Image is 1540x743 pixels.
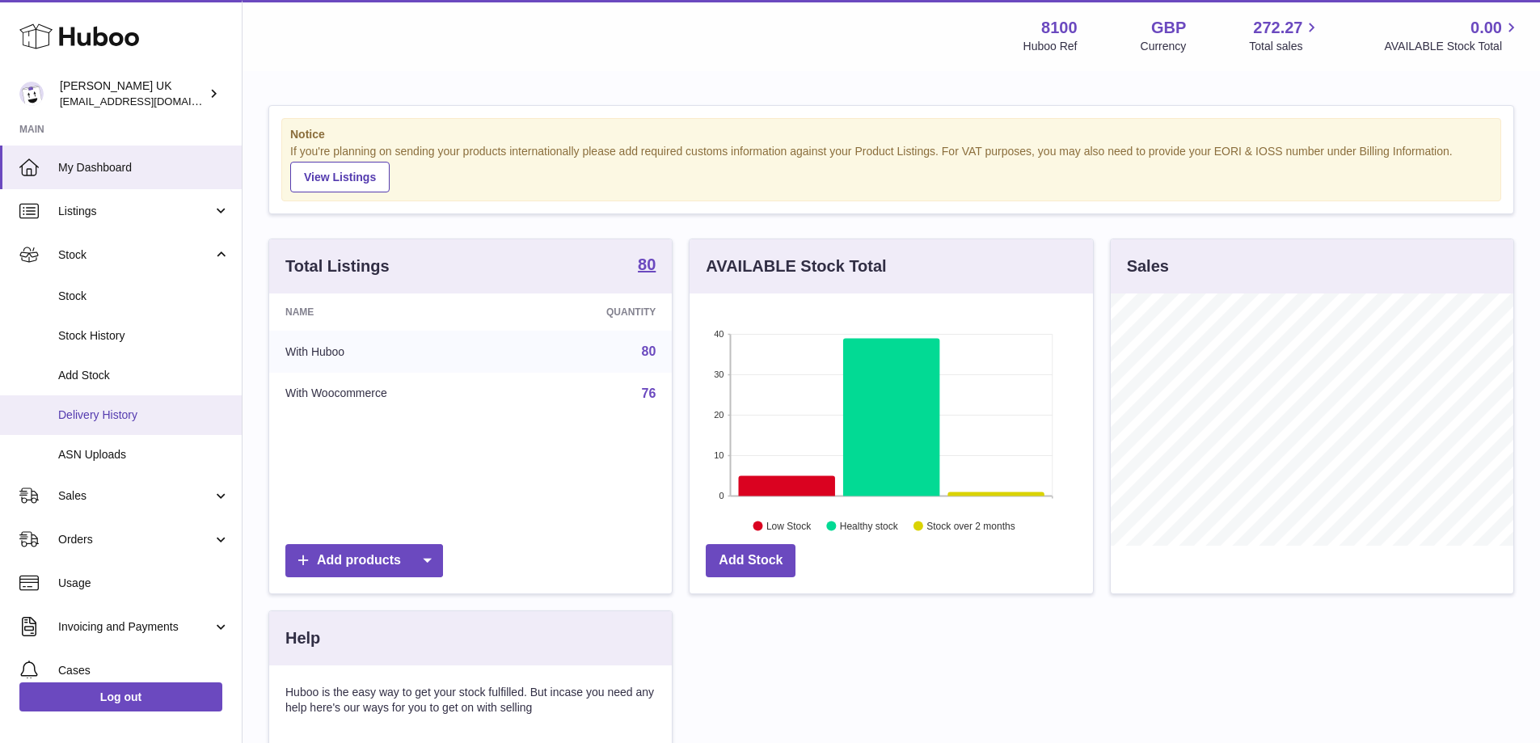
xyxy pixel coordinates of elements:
text: 20 [715,410,724,420]
a: 80 [638,256,656,276]
span: [EMAIL_ADDRESS][DOMAIN_NAME] [60,95,238,108]
span: AVAILABLE Stock Total [1384,39,1521,54]
span: 272.27 [1253,17,1302,39]
span: Stock History [58,328,230,344]
text: Healthy stock [840,520,899,531]
a: Log out [19,682,222,711]
span: Total sales [1249,39,1321,54]
div: [PERSON_NAME] UK [60,78,205,109]
text: 30 [715,369,724,379]
img: emotion88hk@gmail.com [19,82,44,106]
th: Quantity [519,293,672,331]
text: 40 [715,329,724,339]
a: 76 [642,386,656,400]
span: Add Stock [58,368,230,383]
div: Currency [1141,39,1187,54]
span: Cases [58,663,230,678]
strong: 80 [638,256,656,272]
span: 0.00 [1470,17,1502,39]
a: Add products [285,544,443,577]
h3: AVAILABLE Stock Total [706,255,886,277]
span: ASN Uploads [58,447,230,462]
a: Add Stock [706,544,795,577]
span: Stock [58,289,230,304]
span: Usage [58,576,230,591]
span: My Dashboard [58,160,230,175]
a: 272.27 Total sales [1249,17,1321,54]
span: Stock [58,247,213,263]
a: View Listings [290,162,390,192]
text: Stock over 2 months [927,520,1015,531]
p: Huboo is the easy way to get your stock fulfilled. But incase you need any help here's our ways f... [285,685,656,716]
td: With Woocommerce [269,373,519,415]
div: Huboo Ref [1023,39,1078,54]
h3: Help [285,627,320,649]
span: Delivery History [58,407,230,423]
h3: Total Listings [285,255,390,277]
th: Name [269,293,519,331]
div: If you're planning on sending your products internationally please add required customs informati... [290,144,1492,192]
span: Sales [58,488,213,504]
a: 80 [642,344,656,358]
strong: 8100 [1041,17,1078,39]
span: Listings [58,204,213,219]
text: 0 [719,491,724,500]
h3: Sales [1127,255,1169,277]
text: Low Stock [766,520,812,531]
strong: Notice [290,127,1492,142]
span: Orders [58,532,213,547]
td: With Huboo [269,331,519,373]
a: 0.00 AVAILABLE Stock Total [1384,17,1521,54]
strong: GBP [1151,17,1186,39]
span: Invoicing and Payments [58,619,213,635]
text: 10 [715,450,724,460]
